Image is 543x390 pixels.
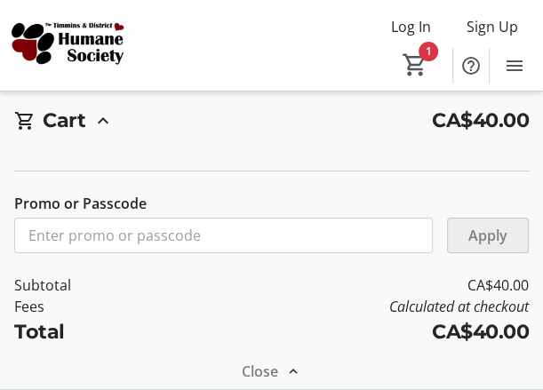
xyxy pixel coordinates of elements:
[399,49,431,81] button: Cart
[164,317,529,346] td: CA$40.00
[164,296,529,317] td: Calculated at checkout
[391,16,431,37] span: Log In
[467,16,518,37] span: Sign Up
[14,193,147,214] label: Promo or Passcode
[43,106,85,135] h2: Cart
[14,317,164,346] td: Total
[242,361,278,382] span: Close
[453,48,489,84] button: Help
[452,12,532,41] button: Sign Up
[468,225,507,246] span: Apply
[14,275,164,296] td: Subtotal
[164,275,529,296] td: CA$40.00
[497,48,532,84] button: Menu
[377,12,445,41] button: Log In
[14,296,164,317] td: Fees
[447,218,529,253] button: Apply
[432,106,529,135] span: CA$40.00
[14,218,433,253] input: Enter promo or passcode
[11,12,129,79] img: Timmins and District Humane Society's Logo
